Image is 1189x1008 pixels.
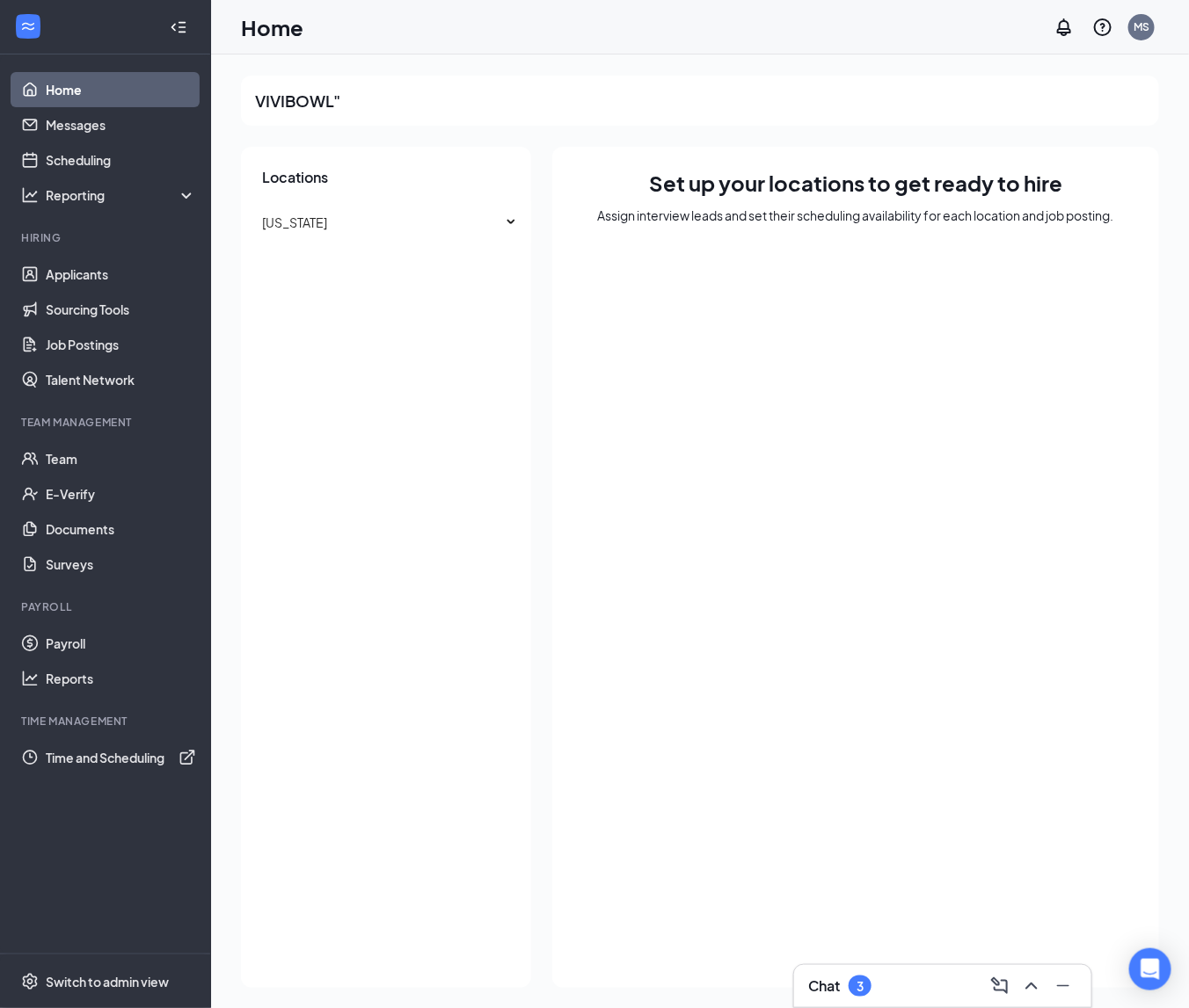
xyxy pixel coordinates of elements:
[1054,17,1075,38] svg: Notifications
[46,476,196,511] a: E-Verify
[241,168,531,187] h3: Locations
[21,230,193,245] div: Hiring
[21,415,193,430] div: Team Management
[989,975,1010,997] svg: ComposeMessage
[46,547,196,582] a: Surveys
[46,292,196,327] a: Sourcing Tools
[857,979,864,994] div: 3
[1129,948,1171,990] div: Open Intercom Messenger
[649,168,1062,198] h1: Set up your locations to get ready to hire
[1018,972,1046,1000] button: ChevronUp
[262,214,327,230] span: [US_STATE]
[46,362,196,397] a: Talent Network
[46,142,196,178] a: Scheduling
[46,72,196,107] a: Home
[1021,975,1042,997] svg: ChevronUp
[1053,975,1074,997] svg: Minimize
[21,714,193,729] div: TIME MANAGEMENT
[598,207,1114,224] div: Assign interview leads and set their scheduling availability for each location and job posting.
[21,973,39,990] svg: Settings
[170,18,187,36] svg: Collapse
[46,511,196,547] a: Documents
[21,599,193,614] div: Payroll
[808,976,840,996] h3: Chat
[241,12,303,42] h1: Home
[46,626,196,661] a: Payroll
[46,740,196,775] a: Time and SchedulingExternalLink
[1092,17,1113,38] svg: QuestionInfo
[46,257,196,292] a: Applicants
[255,90,340,112] h2: VIVIBOWL"
[46,441,196,476] a: Team
[1049,972,1077,1000] button: Minimize
[986,972,1014,1000] button: ComposeMessage
[19,18,37,35] svg: WorkstreamLogo
[21,186,39,204] svg: Analysis
[46,973,169,990] div: Switch to admin view
[46,661,196,696] a: Reports
[1134,19,1149,34] div: MS
[46,327,196,362] a: Job Postings
[46,107,196,142] a: Messages
[46,186,197,204] div: Reporting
